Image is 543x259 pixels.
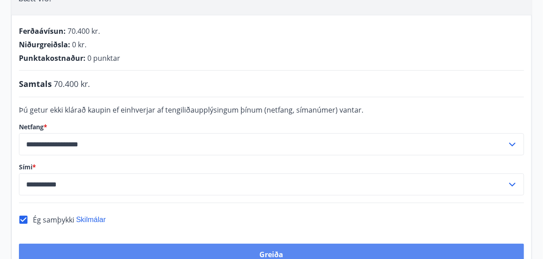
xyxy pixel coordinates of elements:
label: Sími [19,163,524,172]
span: Samtals [19,78,52,90]
span: Punktakostnaður : [19,53,86,63]
button: Skilmálar [76,215,106,225]
span: Ég samþykki [33,215,74,225]
span: 0 punktar [87,53,120,63]
span: 70.400 kr. [68,26,100,36]
span: Niðurgreiðsla : [19,40,70,50]
span: Ferðaávísun : [19,26,66,36]
span: 0 kr. [72,40,86,50]
span: Þú getur ekki klárað kaupin ef einhverjar af tengiliðaupplýsingum þínum (netfang, símanúmer) vantar. [19,105,363,115]
label: Netfang [19,123,524,132]
span: 70.400 kr. [54,78,90,90]
span: Skilmálar [76,216,106,223]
